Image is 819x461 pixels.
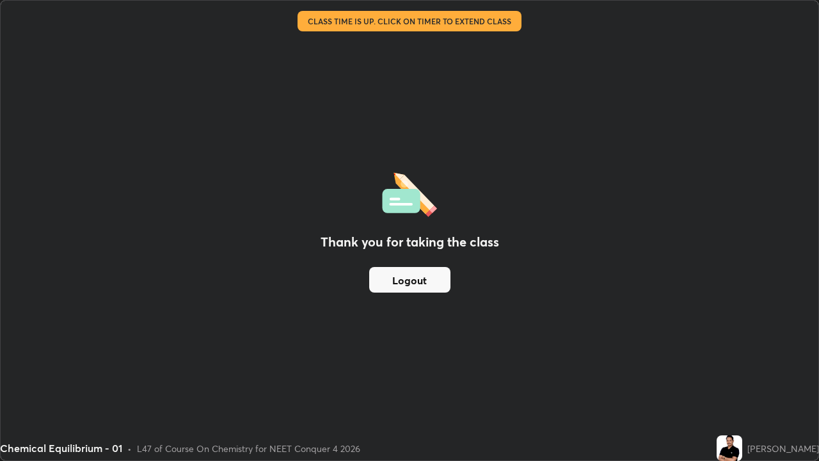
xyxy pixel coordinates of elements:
div: L47 of Course On Chemistry for NEET Conquer 4 2026 [137,442,360,455]
div: [PERSON_NAME] [747,442,819,455]
div: • [127,442,132,455]
img: offlineFeedback.1438e8b3.svg [382,168,437,217]
h2: Thank you for taking the class [321,232,499,252]
img: f038782568bc4da7bb0aca6a5d33880f.jpg [717,435,742,461]
button: Logout [369,267,450,293]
